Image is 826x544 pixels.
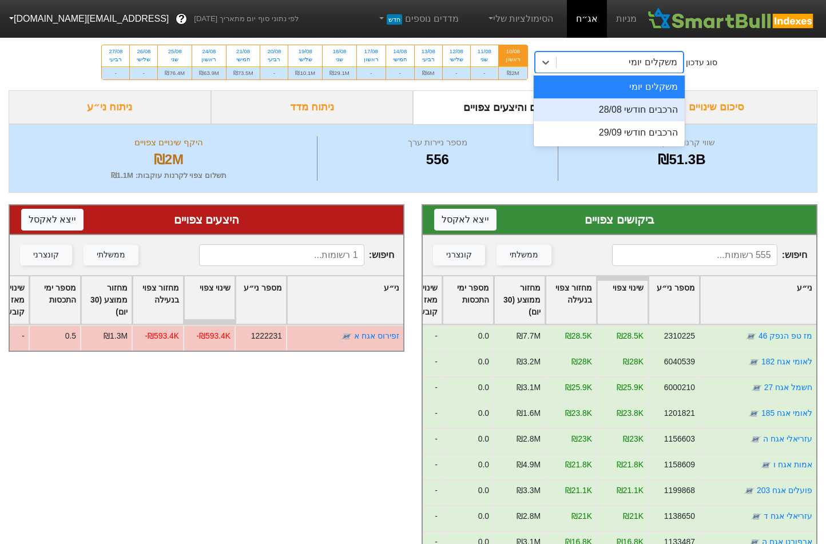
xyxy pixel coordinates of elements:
a: לאומי אגח 185 [761,408,812,418]
div: ₪21.8K [617,459,644,471]
div: ₪6M [415,66,442,80]
img: tase link [744,485,755,497]
div: קונצרני [33,249,59,261]
div: סוג עדכון [686,57,717,69]
div: 6040539 [664,356,695,368]
div: - [471,66,498,80]
div: ₪28.5K [617,330,644,342]
span: לפי נתוני סוף יום מתאריך [DATE] [194,13,299,25]
div: Toggle SortBy [30,276,80,324]
div: Toggle SortBy [700,276,816,324]
div: 18/08 [329,47,350,55]
div: - [357,66,386,80]
img: tase link [750,511,762,522]
div: ראשון [506,55,521,63]
div: Toggle SortBy [546,276,596,324]
div: תשלום צפוי לקרנות עוקבות : ₪1.1M [23,170,314,181]
div: ממשלתי [510,249,538,261]
a: מדדים נוספיםחדש [372,7,463,30]
img: tase link [751,382,763,394]
div: - [386,66,414,80]
img: tase link [760,459,772,471]
a: מז טפ הנפק 46 [759,331,812,340]
div: ₪3.2M [517,356,541,368]
div: רביעי [422,55,435,63]
div: 556 [320,149,555,170]
button: ייצא לאקסל [21,209,84,231]
span: חיפוש : [612,244,807,266]
div: ₪2M [499,66,527,80]
div: ₪23K [571,433,592,445]
div: שני [478,55,491,63]
div: 1138650 [664,510,695,522]
a: חשמל אגח 27 [764,383,812,392]
div: 0.0 [478,356,489,368]
div: Toggle SortBy [443,276,493,324]
div: משקלים יומי [534,76,685,98]
span: חדש [387,14,402,25]
div: שלישי [295,55,315,63]
div: ₪23K [623,433,644,445]
a: זפירוס אגח א [354,331,399,340]
div: ראשון [199,55,219,63]
div: - [443,66,470,80]
button: קונצרני [433,245,485,265]
img: tase link [748,408,760,419]
div: ₪28K [571,356,592,368]
img: tase link [748,356,760,368]
div: 0.0 [478,433,489,445]
div: סיכום שינויים [615,90,818,124]
div: Toggle SortBy [184,276,235,324]
div: Toggle SortBy [81,276,132,324]
div: היקף שינויים צפויים [23,136,314,149]
img: SmartBull [646,7,817,30]
div: 13/08 [422,47,435,55]
div: 20/08 [267,47,281,55]
div: ₪7.7M [517,330,541,342]
div: ₪29.1M [323,66,356,80]
div: הרכבים חודשי 29/09 [534,121,685,144]
div: ₪3.1M [517,382,541,394]
div: מספר ניירות ערך [320,136,555,149]
button: קונצרני [20,245,72,265]
div: ₪1.6M [517,407,541,419]
div: ₪21.1K [565,485,592,497]
div: 0.0 [478,485,489,497]
div: 1156603 [664,433,695,445]
div: 0.0 [478,407,489,419]
div: שני [165,55,185,63]
div: ₪1.3M [104,330,128,342]
div: ממשלתי [97,249,125,261]
div: 0.0 [478,382,489,394]
img: tase link [745,331,757,342]
div: 11/08 [478,47,491,55]
div: רביעי [267,55,281,63]
div: - [260,66,288,80]
div: 21/08 [233,47,253,55]
div: 0.0 [478,510,489,522]
div: ₪23.8K [565,407,592,419]
div: Toggle SortBy [494,276,545,324]
div: שלישי [137,55,150,63]
img: tase link [750,434,761,445]
div: Toggle SortBy [236,276,286,324]
div: 17/08 [364,47,379,55]
div: 25/08 [165,47,185,55]
div: חמישי [233,55,253,63]
a: פועלים אגח 203 [757,486,812,495]
div: ₪51.3B [561,149,803,170]
div: 1199868 [664,485,695,497]
div: Toggle SortBy [597,276,648,324]
div: 19/08 [295,47,315,55]
div: ₪21.1K [617,485,644,497]
div: ₪23.8K [617,407,644,419]
a: הסימולציות שלי [482,7,558,30]
div: Toggle SortBy [287,276,403,324]
div: Toggle SortBy [133,276,183,324]
div: קונצרני [446,249,472,261]
div: חמישי [393,55,407,63]
a: עזריאלי אגח ד [764,511,812,521]
div: ₪21K [623,510,644,522]
div: ₪25.9K [565,382,592,394]
a: אמות אגח ו [773,460,812,469]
